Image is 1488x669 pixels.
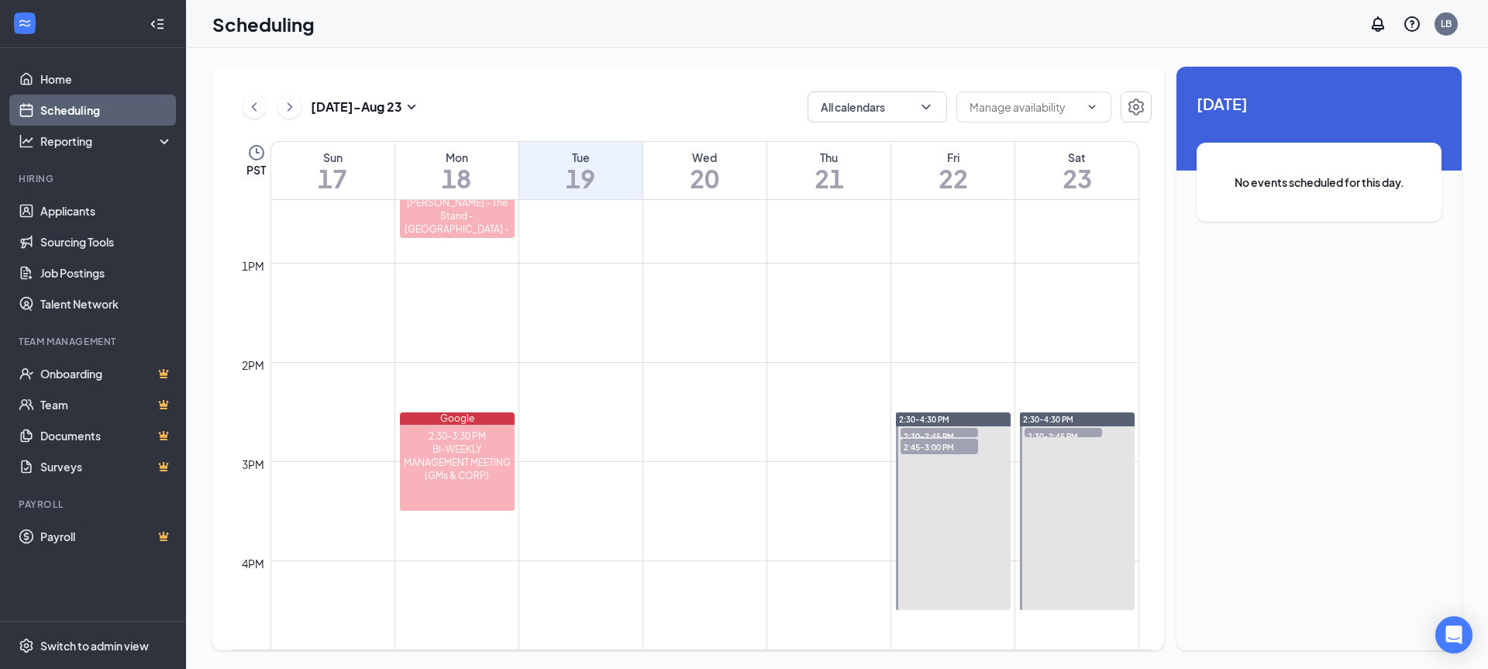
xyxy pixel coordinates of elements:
a: Applicants [40,195,173,226]
h1: 17 [271,165,394,191]
div: Sat [1015,150,1138,165]
div: Team Management [19,335,170,348]
h1: Scheduling [212,11,315,37]
h1: 21 [767,165,890,191]
h3: [DATE] - Aug 23 [311,98,402,116]
button: Settings [1121,91,1152,122]
div: 2:30-3:30 PM [400,429,515,443]
div: 3pm [239,456,267,473]
span: 2:30-4:30 PM [899,414,949,425]
a: Sourcing Tools [40,226,173,257]
div: Switch to admin view [40,638,149,653]
div: Payroll [19,498,170,511]
span: PST [246,162,266,178]
svg: Analysis [19,133,34,149]
div: Google [400,412,515,425]
a: Talent Network [40,288,173,319]
svg: QuestionInfo [1403,15,1421,33]
span: [DATE] [1197,91,1441,116]
div: Tue [519,150,642,165]
div: 2pm [239,357,267,374]
svg: Clock [247,143,266,162]
svg: Collapse [150,16,165,32]
div: LB [1441,17,1452,30]
a: August 21, 2025 [767,142,890,199]
svg: Settings [1127,98,1145,116]
span: 2:30-2:45 PM [1025,428,1102,443]
a: PayrollCrown [40,521,173,552]
svg: WorkstreamLogo [17,16,33,31]
div: Hiring [19,172,170,185]
a: August 20, 2025 [643,142,766,199]
span: 2:30-2:45 PM [901,428,978,443]
input: Manage availability [970,98,1080,116]
button: ChevronLeft [243,95,266,119]
svg: ChevronRight [282,98,298,116]
svg: ChevronDown [918,99,934,115]
a: August 22, 2025 [891,142,1014,199]
svg: ChevronDown [1086,101,1098,113]
svg: SmallChevronDown [402,98,421,116]
div: Fri [891,150,1014,165]
a: TeamCrown [40,389,173,420]
div: Mon [395,150,518,165]
svg: Settings [19,638,34,653]
a: August 19, 2025 [519,142,642,199]
a: Home [40,64,173,95]
h1: 20 [643,165,766,191]
svg: Notifications [1369,15,1387,33]
div: Reporting [40,133,174,149]
a: SurveysCrown [40,451,173,482]
h1: 18 [395,165,518,191]
div: 1pm [239,257,267,274]
h1: 22 [891,165,1014,191]
h1: 23 [1015,165,1138,191]
div: 4pm [239,555,267,572]
button: ChevronRight [278,95,301,119]
a: August 18, 2025 [395,142,518,199]
div: BI-WEEKLY MANAGEMENT MEETING (GMs & CORP) [400,443,515,482]
div: Sun [271,150,394,165]
div: Open Intercom Messenger [1435,616,1472,653]
a: DocumentsCrown [40,420,173,451]
h1: 19 [519,165,642,191]
span: No events scheduled for this day. [1228,174,1410,191]
span: 2:30-4:30 PM [1023,414,1073,425]
a: August 17, 2025 [271,142,394,199]
a: OnboardingCrown [40,358,173,389]
button: All calendarsChevronDown [808,91,947,122]
svg: ChevronLeft [246,98,262,116]
div: Wed [643,150,766,165]
a: Job Postings [40,257,173,288]
a: August 23, 2025 [1015,142,1138,199]
span: 2:45-3:00 PM [901,439,978,454]
div: Delivery Order - Chorus Innovations - [PERSON_NAME] - The Stand - [GEOGRAPHIC_DATA] - $194.05 [400,170,515,249]
a: Scheduling [40,95,173,126]
div: Thu [767,150,890,165]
